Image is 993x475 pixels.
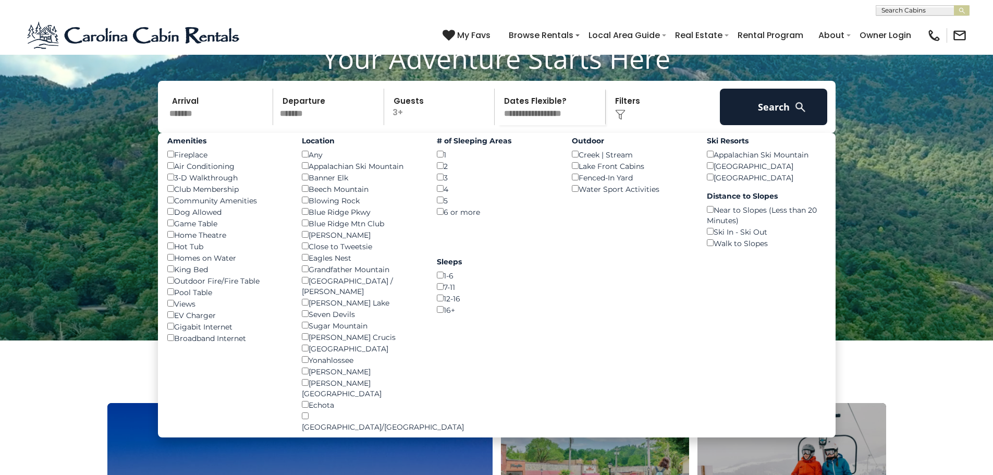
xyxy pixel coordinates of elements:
div: Eagles Nest [302,252,421,263]
div: 3 [437,172,556,183]
div: Ski In - Ski Out [707,226,826,237]
a: Browse Rentals [504,26,579,44]
a: About [813,26,850,44]
div: Fenced-In Yard [572,172,691,183]
button: Search [720,89,828,125]
div: 1 [437,149,556,160]
a: Rental Program [732,26,808,44]
div: 7-11 [437,281,556,293]
label: Distance to Slopes [707,191,826,201]
div: Near to Slopes (Less than 20 Minutes) [707,204,826,226]
div: Any [302,149,421,160]
a: Real Estate [670,26,728,44]
div: Lake Front Cabins [572,160,691,172]
div: Gigabit Internet [167,321,287,332]
label: Outdoor [572,136,691,146]
div: Sugar Mountain [302,320,421,331]
div: Appalachian Ski Mountain [707,149,826,160]
div: [PERSON_NAME] [302,229,421,240]
p: 3+ [387,89,495,125]
div: [PERSON_NAME] Crucis [302,331,421,343]
span: My Favs [457,29,491,42]
a: Local Area Guide [583,26,665,44]
div: 12-16 [437,293,556,304]
div: Game Table [167,217,287,229]
div: Community Amenities [167,194,287,206]
div: Blowing Rock [302,194,421,206]
div: Home Theatre [167,229,287,240]
div: [GEOGRAPHIC_DATA] [707,172,826,183]
div: Blue Ridge Pkwy [302,206,421,217]
div: Echota [302,399,421,410]
div: Blue Ridge Mtn Club [302,217,421,229]
a: My Favs [443,29,493,42]
div: Seven Devils [302,308,421,320]
div: 6 or more [437,206,556,217]
div: Grandfather Mountain [302,263,421,275]
img: Blue-2.png [26,20,242,51]
div: 5 [437,194,556,206]
label: Ski Resorts [707,136,826,146]
div: Fireplace [167,149,287,160]
img: mail-regular-black.png [952,28,967,43]
h3: Select Your Destination [106,367,888,403]
div: [GEOGRAPHIC_DATA]/[GEOGRAPHIC_DATA] [302,410,421,432]
div: [GEOGRAPHIC_DATA] / [PERSON_NAME] [302,275,421,297]
div: Creek | Stream [572,149,691,160]
div: Beech Mountain [302,183,421,194]
div: Banner Elk [302,172,421,183]
label: Location [302,136,421,146]
div: Yonahlossee [302,354,421,366]
div: Hot Tub [167,240,287,252]
div: Outdoor Fire/Fire Table [167,275,287,286]
div: Club Membership [167,183,287,194]
div: [GEOGRAPHIC_DATA] [302,343,421,354]
h1: Your Adventure Starts Here [8,42,985,75]
div: Broadband Internet [167,332,287,344]
label: Amenities [167,136,287,146]
div: Appalachian Ski Mountain [302,160,421,172]
div: Homes on Water [167,252,287,263]
a: Owner Login [854,26,916,44]
div: King Bed [167,263,287,275]
div: [PERSON_NAME][GEOGRAPHIC_DATA] [302,377,421,399]
div: [GEOGRAPHIC_DATA] [707,160,826,172]
div: [PERSON_NAME] [302,366,421,377]
div: [PERSON_NAME] Lake [302,297,421,308]
div: Dog Allowed [167,206,287,217]
div: 16+ [437,304,556,315]
img: search-regular-white.png [794,101,807,114]
div: 4 [437,183,556,194]
div: EV Charger [167,309,287,321]
label: Sleeps [437,257,556,267]
div: 2 [437,160,556,172]
div: Water Sport Activities [572,183,691,194]
img: filter--v1.png [615,109,626,120]
div: Pool Table [167,286,287,298]
div: Close to Tweetsie [302,240,421,252]
label: # of Sleeping Areas [437,136,556,146]
div: 3-D Walkthrough [167,172,287,183]
div: 1-6 [437,270,556,281]
div: Air Conditioning [167,160,287,172]
div: Walk to Slopes [707,237,826,249]
img: phone-regular-black.png [927,28,941,43]
div: Views [167,298,287,309]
